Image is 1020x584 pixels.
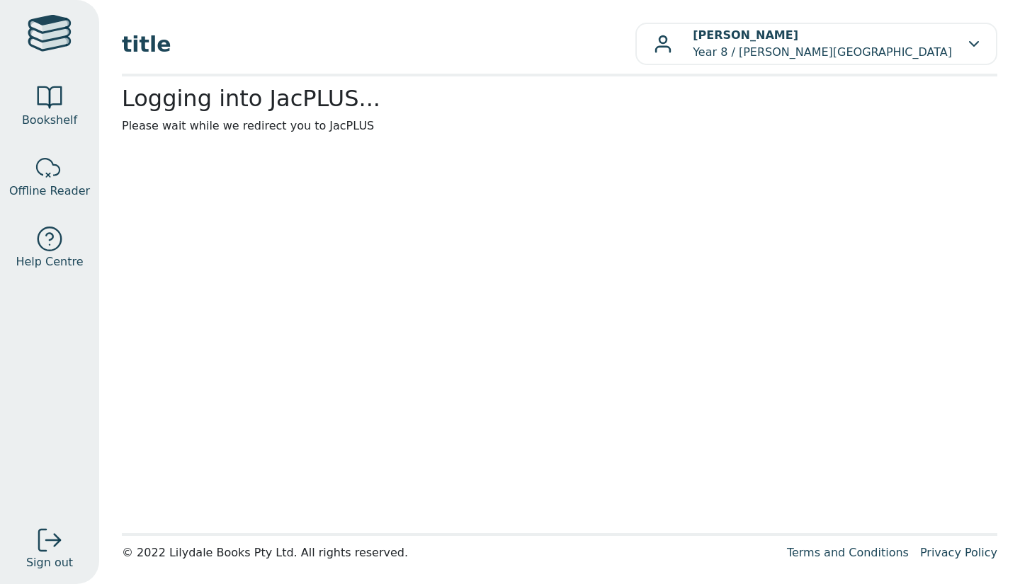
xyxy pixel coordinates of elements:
b: [PERSON_NAME] [693,28,798,42]
span: Bookshelf [22,112,77,129]
span: Offline Reader [9,183,90,200]
span: title [122,28,635,60]
h2: Logging into JacPLUS... [122,85,997,112]
span: Help Centre [16,253,83,270]
p: Please wait while we redirect you to JacPLUS [122,118,997,134]
a: Terms and Conditions [787,546,909,559]
div: © 2022 Lilydale Books Pty Ltd. All rights reserved. [122,544,776,561]
span: Sign out [26,554,73,571]
p: Year 8 / [PERSON_NAME][GEOGRAPHIC_DATA] [693,27,952,61]
a: Privacy Policy [920,546,997,559]
button: [PERSON_NAME]Year 8 / [PERSON_NAME][GEOGRAPHIC_DATA] [635,23,997,65]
